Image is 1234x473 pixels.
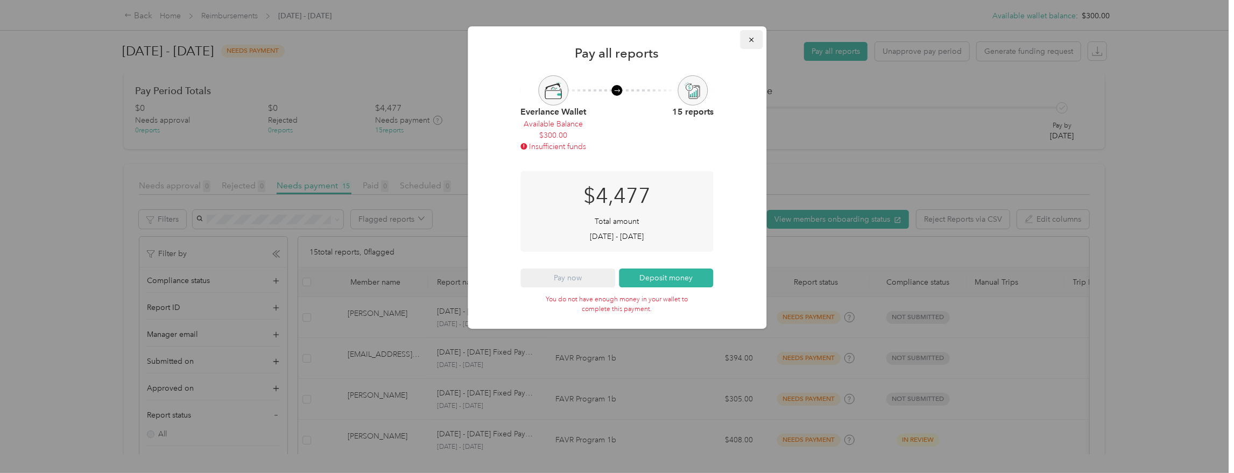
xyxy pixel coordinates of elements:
[539,130,567,141] span: $ 300.00
[583,180,651,212] span: $ 4,477
[590,231,644,242] span: [DATE] - [DATE]
[483,47,751,59] h1: Pay all reports
[595,216,639,227] span: Total amount
[1174,413,1234,473] iframe: Everlance-gr Chat Button Frame
[520,295,714,314] div: You do not have enough money in your wallet to complete this payment.
[524,118,583,130] span: Available Balance
[520,105,586,118] span: Everlance Wallet
[529,141,586,152] span: Insufficient funds
[672,105,714,118] span: 15 reports
[619,269,714,287] button: Deposit money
